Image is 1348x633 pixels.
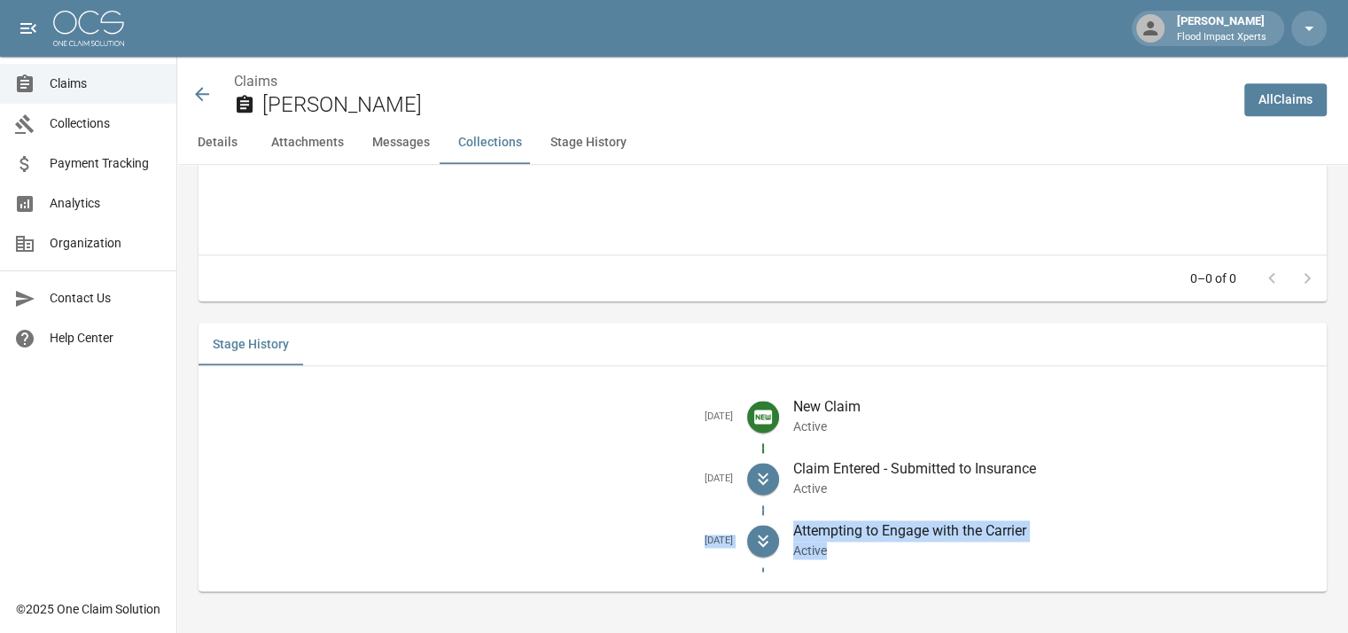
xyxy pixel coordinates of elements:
[1170,12,1274,44] div: [PERSON_NAME]
[50,194,162,213] span: Analytics
[50,234,162,253] span: Organization
[213,410,733,424] h5: [DATE]
[53,11,124,46] img: ocs-logo-white-transparent.png
[213,473,733,486] h5: [DATE]
[793,458,1313,480] p: Claim Entered - Submitted to Insurance
[793,542,1313,559] p: Active
[257,121,358,164] button: Attachments
[1177,30,1266,45] p: Flood Impact Xperts
[50,289,162,308] span: Contact Us
[16,600,160,618] div: © 2025 One Claim Solution
[234,73,277,90] a: Claims
[793,480,1313,497] p: Active
[793,520,1313,542] p: Attempting to Engage with the Carrier
[234,71,1230,92] nav: breadcrumb
[199,323,1327,365] div: related-list tabs
[358,121,444,164] button: Messages
[793,396,1313,418] p: New Claim
[50,114,162,133] span: Collections
[1190,270,1236,287] p: 0–0 of 0
[444,121,536,164] button: Collections
[262,92,1230,118] h2: [PERSON_NAME]
[793,418,1313,435] p: Active
[50,154,162,173] span: Payment Tracking
[50,74,162,93] span: Claims
[213,535,733,548] h5: [DATE]
[50,329,162,348] span: Help Center
[177,121,1348,164] div: anchor tabs
[536,121,641,164] button: Stage History
[1244,83,1327,116] a: AllClaims
[11,11,46,46] button: open drawer
[177,121,257,164] button: Details
[199,323,303,365] button: Stage History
